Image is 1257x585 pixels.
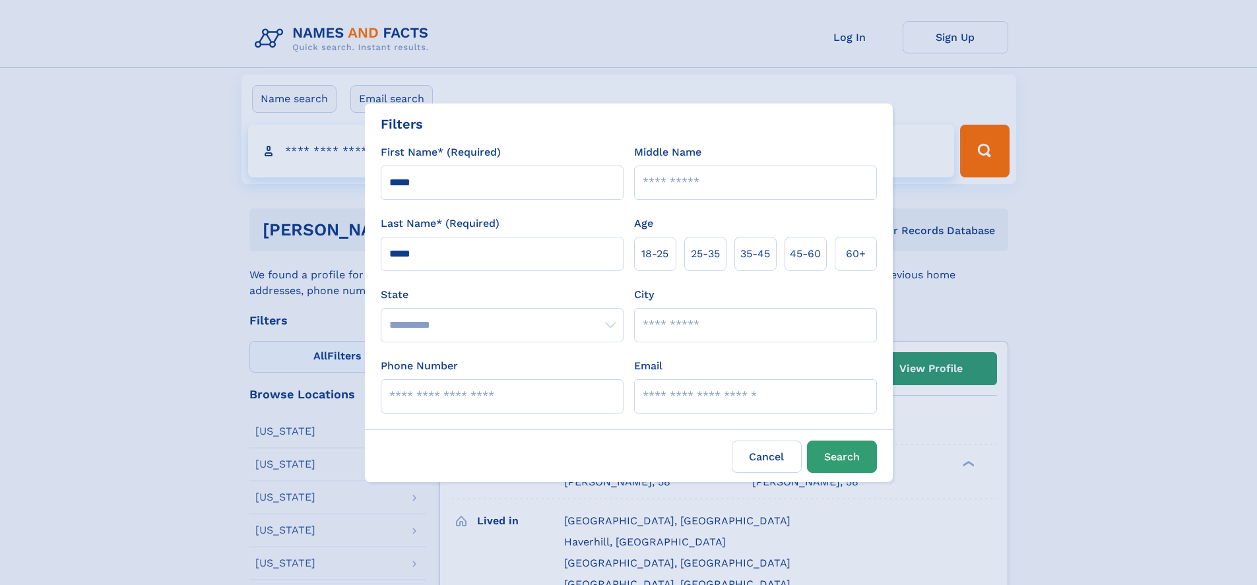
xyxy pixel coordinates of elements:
[634,358,662,374] label: Email
[381,114,423,134] div: Filters
[641,246,668,262] span: 18‑25
[691,246,720,262] span: 25‑35
[807,441,877,473] button: Search
[381,287,624,303] label: State
[740,246,770,262] span: 35‑45
[634,287,654,303] label: City
[381,216,500,231] label: Last Name* (Required)
[634,216,653,231] label: Age
[634,144,701,160] label: Middle Name
[381,358,458,374] label: Phone Number
[732,441,802,473] label: Cancel
[846,246,866,262] span: 60+
[381,144,501,160] label: First Name* (Required)
[790,246,821,262] span: 45‑60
